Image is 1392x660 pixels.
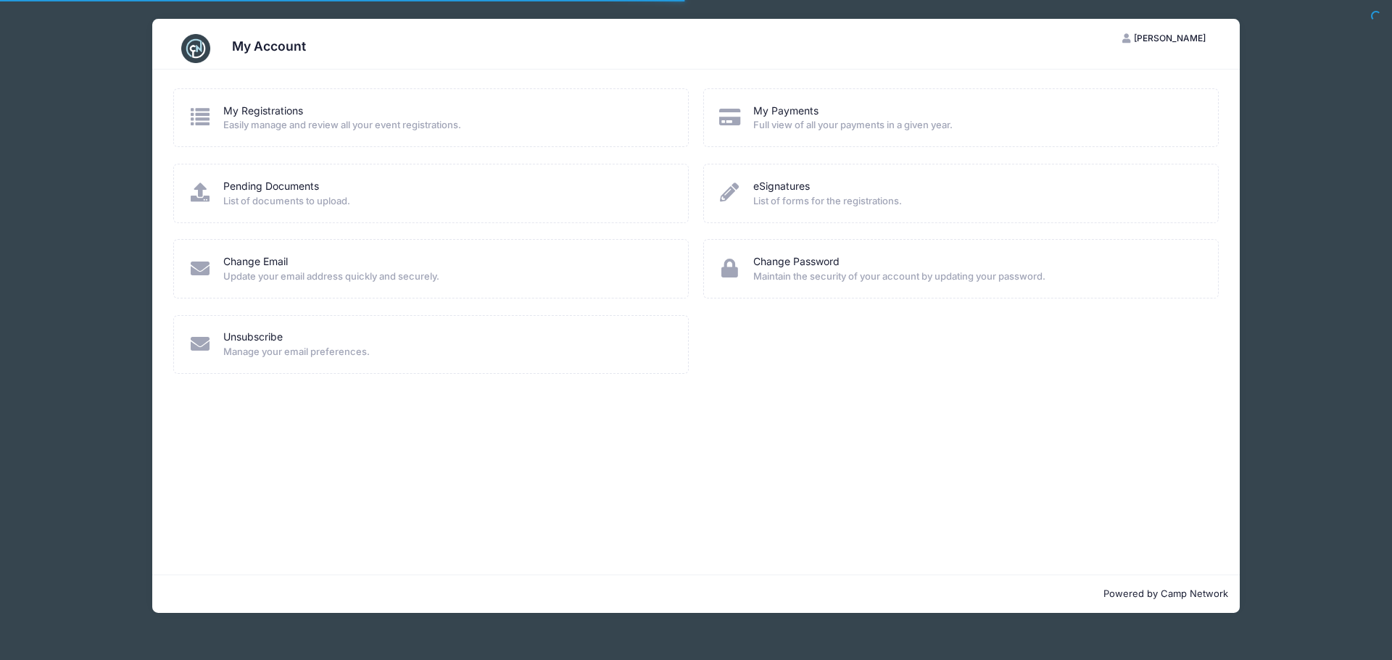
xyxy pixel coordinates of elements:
[753,270,1199,284] span: Maintain the security of your account by updating your password.
[1134,33,1206,43] span: [PERSON_NAME]
[164,587,1228,601] p: Powered by Camp Network
[223,118,669,133] span: Easily manage and review all your event registrations.
[223,254,288,270] a: Change Email
[223,104,303,119] a: My Registrations
[223,330,283,345] a: Unsubscribe
[1110,26,1219,51] button: [PERSON_NAME]
[753,179,810,194] a: eSignatures
[181,34,210,63] img: CampNetwork
[223,194,669,209] span: List of documents to upload.
[223,345,669,359] span: Manage your email preferences.
[223,270,669,284] span: Update your email address quickly and securely.
[232,38,306,54] h3: My Account
[753,254,840,270] a: Change Password
[753,118,1199,133] span: Full view of all your payments in a given year.
[753,104,819,119] a: My Payments
[223,179,319,194] a: Pending Documents
[753,194,1199,209] span: List of forms for the registrations.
